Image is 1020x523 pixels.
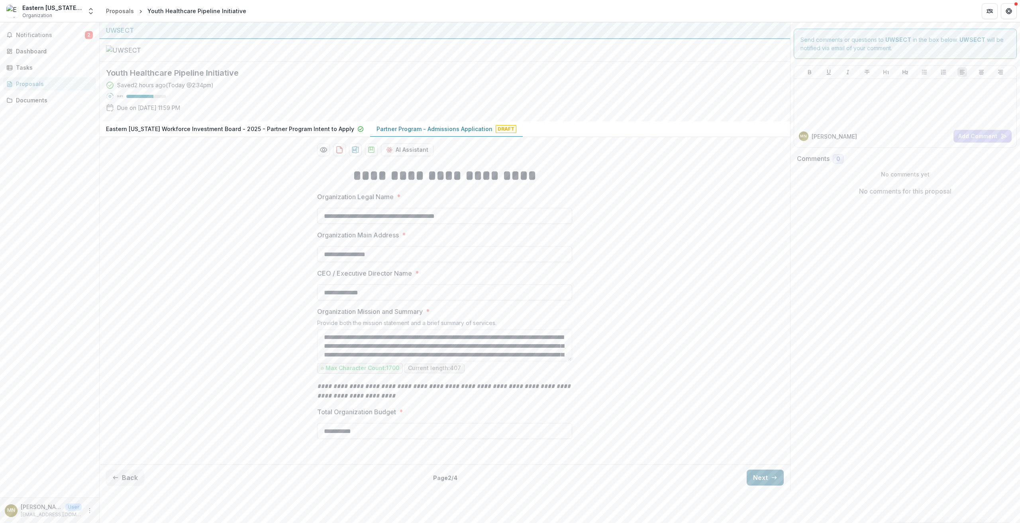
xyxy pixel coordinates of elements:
[16,32,85,39] span: Notifications
[326,365,399,372] p: Max Character Count: 1700
[317,407,396,417] p: Total Organization Budget
[16,96,90,104] div: Documents
[117,94,123,99] p: 68 %
[6,5,19,18] img: Eastern Connecticut Workforce Investment Board
[953,130,1012,143] button: Add Comment
[433,474,457,482] p: Page 2 / 4
[317,307,423,316] p: Organization Mission and Summary
[7,508,15,513] div: Michael Nogelo
[333,143,346,156] button: download-proposal
[349,143,362,156] button: download-proposal
[3,94,96,107] a: Documents
[3,29,96,41] button: Notifications2
[103,5,249,17] nav: breadcrumb
[377,125,492,133] p: Partner Program - Admissions Application
[21,511,82,518] p: [EMAIL_ADDRESS][DOMAIN_NAME]
[106,25,784,35] div: UWSECT
[317,268,412,278] p: CEO / Executive Director Name
[3,61,96,74] a: Tasks
[317,192,394,202] p: Organization Legal Name
[996,67,1005,77] button: Align Right
[106,7,134,15] div: Proposals
[805,67,814,77] button: Bold
[881,67,891,77] button: Heading 1
[408,365,461,372] p: Current length: 407
[16,80,90,88] div: Proposals
[859,186,951,196] p: No comments for this proposal
[3,77,96,90] a: Proposals
[957,67,967,77] button: Align Left
[885,36,911,43] strong: UWSECT
[920,67,929,77] button: Bullet List
[381,143,433,156] button: AI Assistant
[797,170,1014,178] p: No comments yet
[117,81,214,89] div: Saved 2 hours ago ( Today @ 2:34pm )
[317,230,399,240] p: Organization Main Address
[117,104,180,112] p: Due on [DATE] 11:59 PM
[794,29,1017,59] div: Send comments or questions to in the box below. will be notified via email of your comment.
[800,134,807,138] div: Michael Nogelo
[85,506,94,515] button: More
[1001,3,1017,19] button: Get Help
[65,503,82,511] p: User
[317,319,572,329] div: Provide both the mission statement and a brief summary of services.
[106,470,144,486] button: Back
[16,47,90,55] div: Dashboard
[147,7,246,15] div: Youth Healthcare Pipeline Initiative
[824,67,834,77] button: Underline
[85,3,96,19] button: Open entity switcher
[22,4,82,12] div: Eastern [US_STATE] Workforce Investment Board
[939,67,948,77] button: Ordered List
[21,503,62,511] p: [PERSON_NAME]
[106,68,771,78] h2: Youth Healthcare Pipeline Initiative
[106,125,354,133] p: Eastern [US_STATE] Workforce Investment Board - 2025 - Partner Program Intent to Apply
[85,31,93,39] span: 2
[16,63,90,72] div: Tasks
[3,45,96,58] a: Dashboard
[103,5,137,17] a: Proposals
[977,67,986,77] button: Align Center
[812,132,857,141] p: [PERSON_NAME]
[106,45,186,55] img: UWSECT
[862,67,872,77] button: Strike
[982,3,998,19] button: Partners
[843,67,853,77] button: Italicize
[959,36,985,43] strong: UWSECT
[836,156,840,163] span: 0
[317,143,330,156] button: Preview 3a0fde19-08fa-46cc-8fc3-797bca59f669-1.pdf
[797,155,830,163] h2: Comments
[900,67,910,77] button: Heading 2
[365,143,378,156] button: download-proposal
[22,12,52,19] span: Organization
[496,125,516,133] span: Draft
[747,470,784,486] button: Next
